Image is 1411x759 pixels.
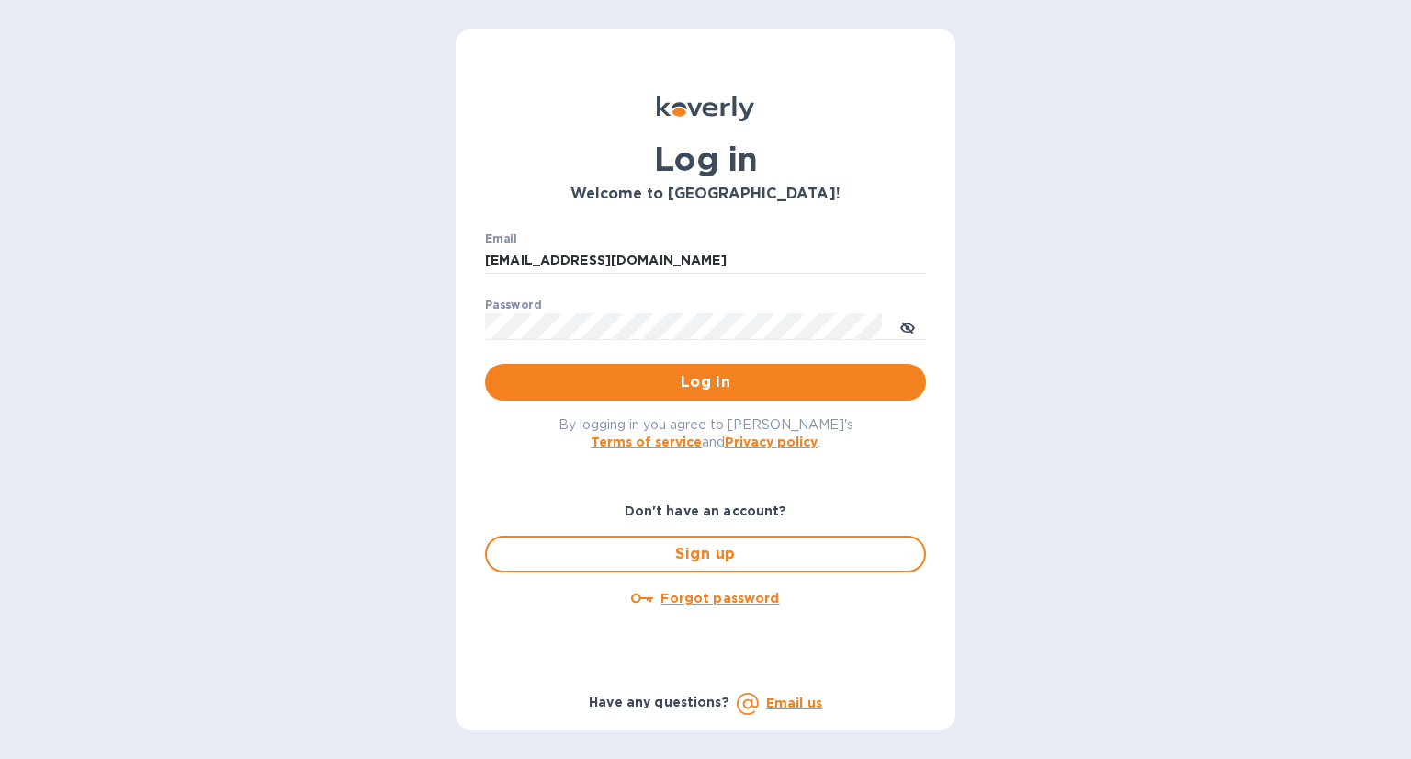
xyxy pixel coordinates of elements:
label: Email [485,233,517,244]
a: Email us [766,696,822,710]
a: Terms of service [591,435,702,449]
button: Log in [485,364,926,401]
button: toggle password visibility [889,308,926,345]
img: Koverly [657,96,754,121]
span: Sign up [502,543,909,565]
span: By logging in you agree to [PERSON_NAME]'s and . [559,417,853,449]
b: Don't have an account? [625,504,787,518]
a: Privacy policy [725,435,818,449]
u: Forgot password [660,591,779,606]
h1: Log in [485,140,926,178]
h3: Welcome to [GEOGRAPHIC_DATA]! [485,186,926,203]
span: Log in [500,371,911,393]
label: Password [485,300,541,311]
b: Have any questions? [589,695,729,709]
input: Enter email address [485,247,926,275]
button: Sign up [485,536,926,572]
